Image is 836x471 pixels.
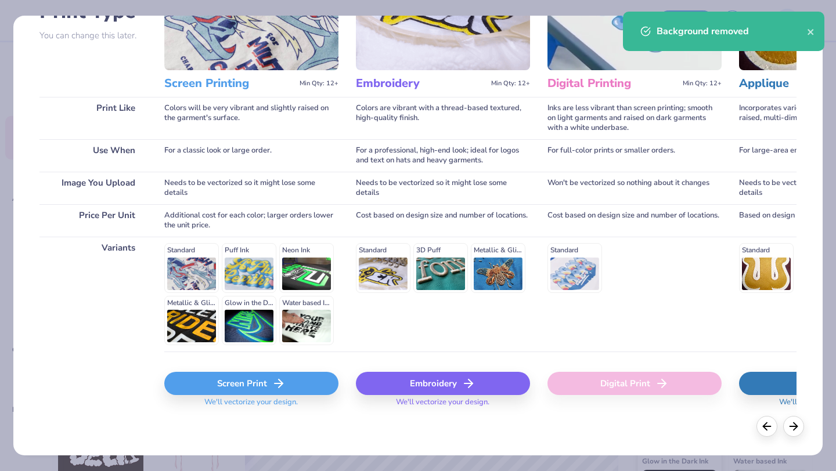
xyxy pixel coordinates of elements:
[164,372,338,395] div: Screen Print
[39,172,147,204] div: Image You Upload
[39,97,147,139] div: Print Like
[547,139,722,172] div: For full-color prints or smaller orders.
[39,139,147,172] div: Use When
[356,204,530,237] div: Cost based on design size and number of locations.
[491,79,530,88] span: Min Qty: 12+
[39,31,147,41] p: You can change this later.
[164,139,338,172] div: For a classic look or large order.
[683,79,722,88] span: Min Qty: 12+
[39,204,147,237] div: Price Per Unit
[356,76,487,91] h3: Embroidery
[164,204,338,237] div: Additional cost for each color; larger orders lower the unit price.
[356,139,530,172] div: For a professional, high-end look; ideal for logos and text on hats and heavy garments.
[547,172,722,204] div: Won't be vectorized so nothing about it changes
[547,76,678,91] h3: Digital Printing
[391,397,494,414] span: We'll vectorize your design.
[200,397,302,414] span: We'll vectorize your design.
[807,24,815,38] button: close
[356,372,530,395] div: Embroidery
[39,237,147,352] div: Variants
[164,97,338,139] div: Colors will be very vibrant and slightly raised on the garment's surface.
[164,76,295,91] h3: Screen Printing
[300,79,338,88] span: Min Qty: 12+
[356,172,530,204] div: Needs to be vectorized so it might lose some details
[356,97,530,139] div: Colors are vibrant with a thread-based textured, high-quality finish.
[547,372,722,395] div: Digital Print
[657,24,807,38] div: Background removed
[164,172,338,204] div: Needs to be vectorized so it might lose some details
[547,97,722,139] div: Inks are less vibrant than screen printing; smooth on light garments and raised on dark garments ...
[547,204,722,237] div: Cost based on design size and number of locations.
